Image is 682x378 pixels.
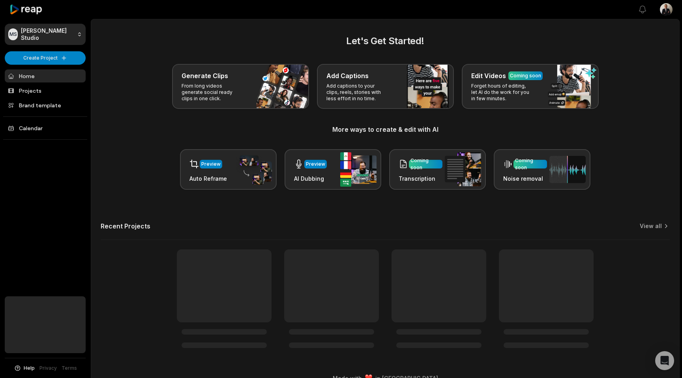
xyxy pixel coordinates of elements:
[14,365,35,372] button: Help
[471,83,532,102] p: Forget hours of editing, let AI do the work for you in few minutes.
[640,222,662,230] a: View all
[340,152,377,187] img: ai_dubbing.png
[5,99,86,112] a: Brand template
[101,34,670,48] h2: Let's Get Started!
[549,156,586,183] img: noise_removal.png
[5,69,86,82] a: Home
[410,157,441,171] div: Coming soon
[294,174,327,183] h3: AI Dubbing
[5,122,86,135] a: Calendar
[21,27,74,41] p: [PERSON_NAME] Studio
[5,51,86,65] button: Create Project
[236,154,272,185] img: auto_reframe.png
[503,174,547,183] h3: Noise removal
[5,84,86,97] a: Projects
[8,28,18,40] div: MS
[445,152,481,186] img: transcription.png
[201,161,221,168] div: Preview
[306,161,325,168] div: Preview
[326,83,388,102] p: Add captions to your clips, reels, stories with less effort in no time.
[62,365,77,372] a: Terms
[101,125,670,134] h3: More ways to create & edit with AI
[326,71,369,80] h3: Add Captions
[101,222,150,230] h2: Recent Projects
[510,72,541,79] div: Coming soon
[24,365,35,372] span: Help
[189,174,227,183] h3: Auto Reframe
[182,71,228,80] h3: Generate Clips
[39,365,57,372] a: Privacy
[515,157,545,171] div: Coming soon
[399,174,442,183] h3: Transcription
[655,351,674,370] div: Open Intercom Messenger
[471,71,506,80] h3: Edit Videos
[182,83,243,102] p: From long videos generate social ready clips in one click.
